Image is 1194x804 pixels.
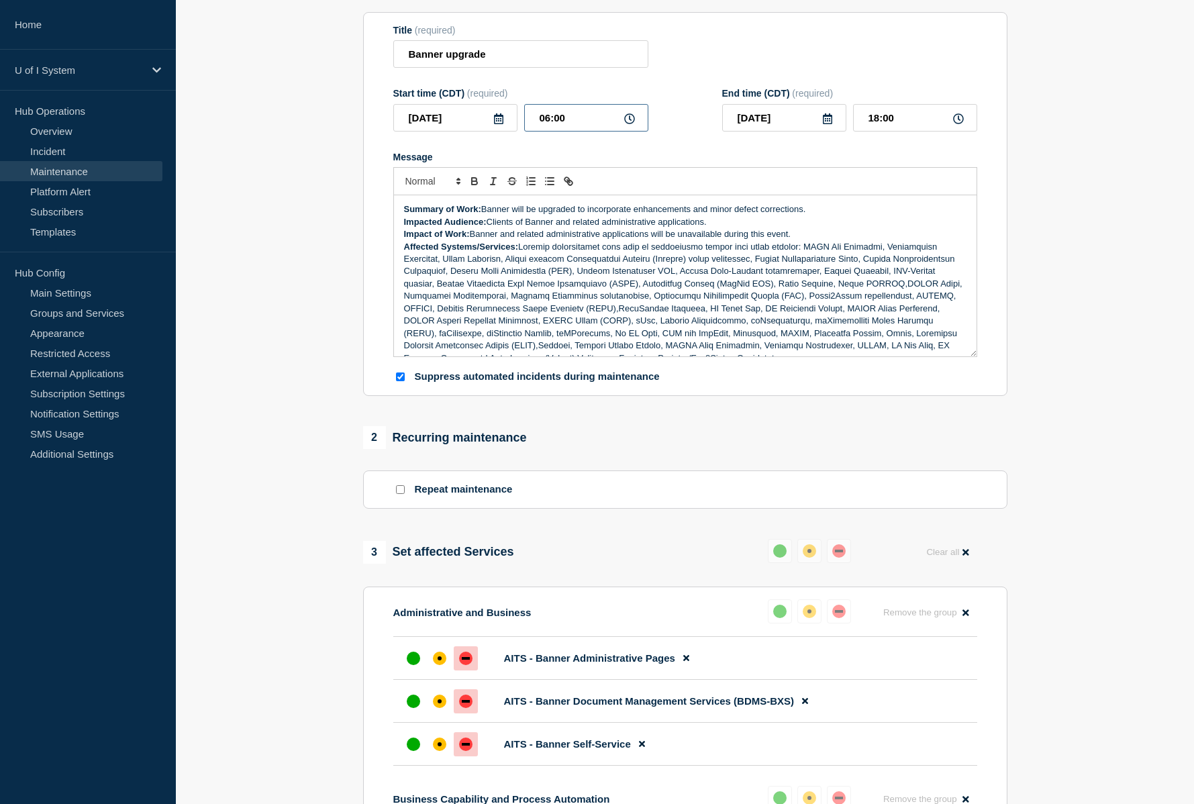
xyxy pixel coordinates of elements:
[540,173,559,189] button: Toggle bulleted list
[521,173,540,189] button: Toggle ordered list
[396,485,405,494] input: Repeat maintenance
[792,88,833,99] span: (required)
[399,173,465,189] span: Font size
[797,599,822,623] button: affected
[803,544,816,558] div: affected
[407,738,420,751] div: up
[504,695,795,707] span: AITS - Banner Document Management Services (BDMS-BXS)
[524,104,648,132] input: HH:MM
[768,599,792,623] button: up
[404,203,966,215] p: Banner will be upgraded to incorporate enhancements and minor defect corrections.
[773,605,787,618] div: up
[433,738,446,751] div: affected
[832,544,846,558] div: down
[404,228,966,240] p: Banner and related administrative applications will be unavailable during this event.
[404,216,966,228] p: Clients of Banner and related administrative applications.
[459,652,472,665] div: down
[415,370,660,383] p: Suppress automated incidents during maintenance
[504,652,675,664] span: AITS - Banner Administrative Pages
[404,204,481,214] strong: Summary of Work:
[503,173,521,189] button: Toggle strikethrough text
[415,483,513,496] p: Repeat maintenance
[393,88,648,99] div: Start time (CDT)
[396,372,405,381] input: Suppress automated incidents during maintenance
[883,794,957,804] span: Remove the group
[407,652,420,665] div: up
[407,695,420,708] div: up
[504,738,631,750] span: AITS - Banner Self-Service
[404,229,470,239] strong: Impact of Work:
[883,607,957,617] span: Remove the group
[797,539,822,563] button: affected
[768,539,792,563] button: up
[484,173,503,189] button: Toggle italic text
[875,599,977,625] button: Remove the group
[393,40,648,68] input: Title
[467,88,508,99] span: (required)
[832,605,846,618] div: down
[363,541,514,564] div: Set affected Services
[722,104,846,132] input: YYYY-MM-DD
[404,242,519,252] strong: Affected Systems/Services:
[559,173,578,189] button: Toggle link
[363,426,527,449] div: Recurring maintenance
[404,217,487,227] strong: Impacted Audience:
[827,599,851,623] button: down
[918,539,977,565] button: Clear all
[827,539,851,563] button: down
[433,652,446,665] div: affected
[465,173,484,189] button: Toggle bold text
[722,88,977,99] div: End time (CDT)
[393,152,977,162] div: Message
[433,695,446,708] div: affected
[363,426,386,449] span: 2
[404,241,966,365] p: Loremip dolorsitamet cons adip el seddoeiusmo tempor inci utlab etdolor: MAGN Ali Enimadmi, Venia...
[393,607,532,618] p: Administrative and Business
[393,104,517,132] input: YYYY-MM-DD
[459,738,472,751] div: down
[393,25,648,36] div: Title
[415,25,456,36] span: (required)
[394,195,977,356] div: Message
[773,544,787,558] div: up
[15,64,144,76] p: U of I System
[459,695,472,708] div: down
[363,541,386,564] span: 3
[803,605,816,618] div: affected
[853,104,977,132] input: HH:MM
